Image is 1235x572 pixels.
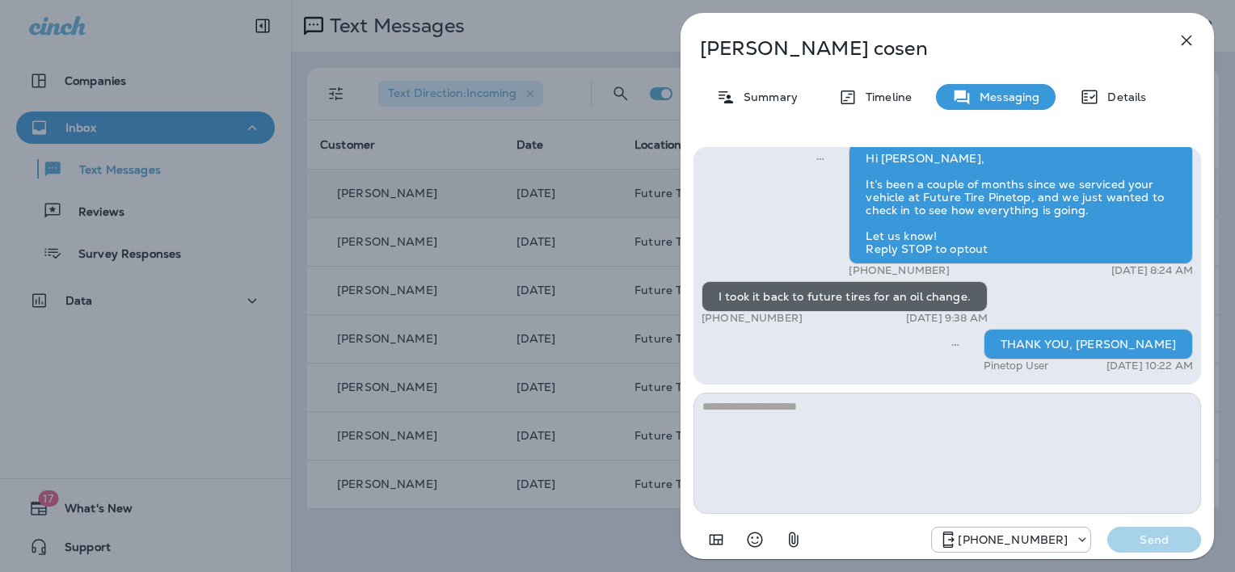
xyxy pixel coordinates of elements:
[984,360,1049,372] p: Pinetop User
[816,150,824,165] span: Sent
[972,90,1039,103] p: Messaging
[1111,264,1193,277] p: [DATE] 8:24 AM
[700,37,1141,60] p: [PERSON_NAME] cosen
[951,336,959,351] span: Sent
[906,312,988,325] p: [DATE] 9:38 AM
[958,533,1068,546] p: [PHONE_NUMBER]
[702,281,988,312] div: I took it back to future tires for an oil change.
[984,329,1193,360] div: THANK YOU, [PERSON_NAME]
[932,530,1090,549] div: +1 (928) 232-1970
[736,90,798,103] p: Summary
[702,312,803,325] p: [PHONE_NUMBER]
[849,264,950,277] p: [PHONE_NUMBER]
[739,524,771,556] button: Select an emoji
[1099,90,1146,103] p: Details
[849,143,1193,264] div: Hi [PERSON_NAME], It’s been a couple of months since we serviced your vehicle at Future Tire Pine...
[858,90,912,103] p: Timeline
[1106,360,1193,372] p: [DATE] 10:22 AM
[700,524,732,556] button: Add in a premade template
